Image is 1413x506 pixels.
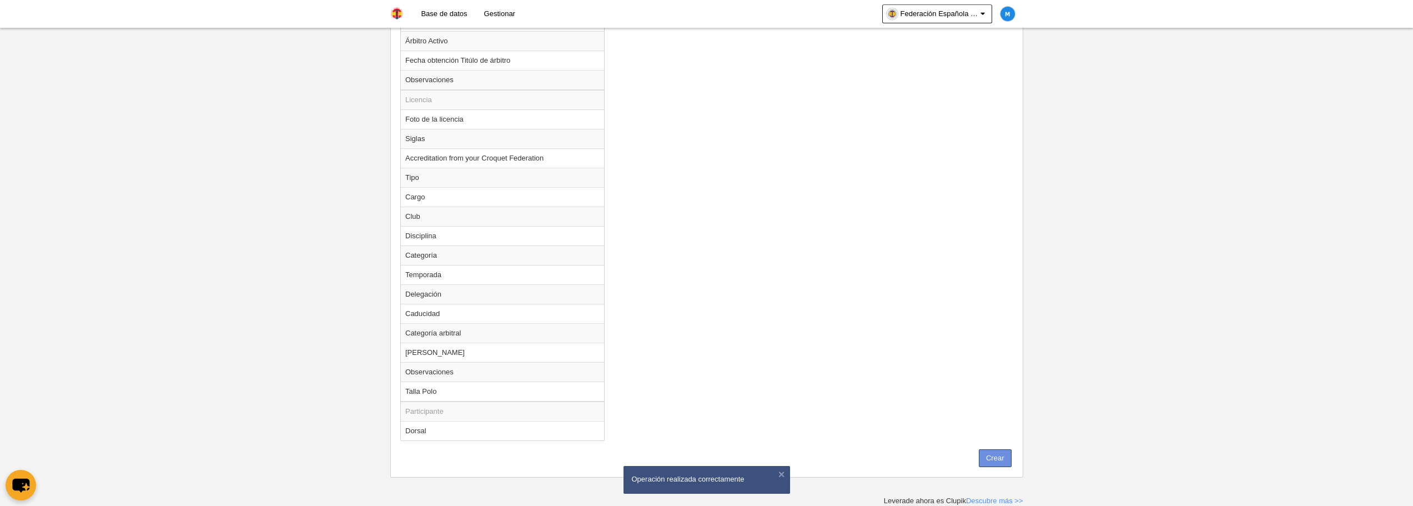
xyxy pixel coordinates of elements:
[979,449,1012,467] button: Crear
[401,323,604,343] td: Categoría arbitral
[401,148,604,168] td: Accreditation from your Croquet Federation
[401,168,604,187] td: Tipo
[401,382,604,402] td: Talla Polo
[401,129,604,148] td: Siglas
[401,304,604,323] td: Caducidad
[401,421,604,440] td: Dorsal
[401,70,604,90] td: Observaciones
[401,402,604,422] td: Participante
[401,109,604,129] td: Foto de la licencia
[632,474,782,484] div: Operación realizada correctamente
[401,31,604,51] td: Árbitro Activo
[401,343,604,362] td: [PERSON_NAME]
[6,470,36,500] button: chat-button
[401,265,604,284] td: Temporada
[966,497,1023,505] a: Descubre más >>
[401,51,604,70] td: Fecha obtención Titúlo de árbitro
[401,362,604,382] td: Observaciones
[882,4,992,23] a: Federación Española de Croquet
[390,7,404,20] img: Federación Española de Croquet
[401,226,604,246] td: Disciplina
[887,8,898,19] img: OaHIuTAKfEDa.30x30.jpg
[401,90,604,110] td: Licencia
[401,187,604,207] td: Cargo
[901,8,978,19] span: Federación Española de Croquet
[884,496,1023,506] div: Leverade ahora es Clupik
[776,469,787,480] button: ×
[401,284,604,304] td: Delegación
[401,246,604,265] td: Categoría
[1000,7,1015,21] img: c2l6ZT0zMHgzMCZmcz05JnRleHQ9TSZiZz0xZTg4ZTU%3D.png
[401,207,604,226] td: Club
